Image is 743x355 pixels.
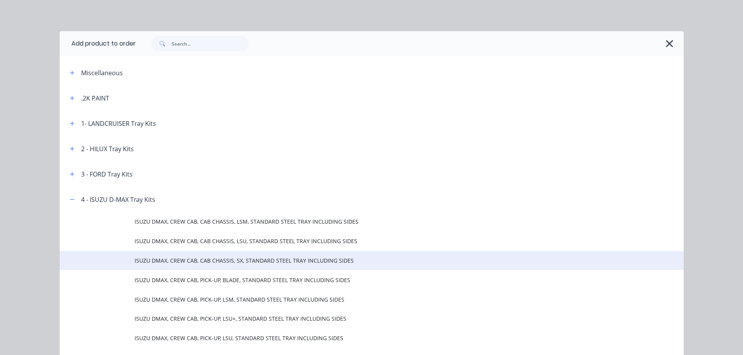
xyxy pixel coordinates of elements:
div: 2 - HILUX Tray Kits [81,144,134,154]
input: Search... [172,36,249,51]
div: Add product to order [60,31,136,56]
div: 1- LANDCRUISER Tray Kits [81,119,156,128]
div: .2K PAINT [81,94,109,103]
span: ISUZU DMAX, CREW CAB, PICK-UP, BLADE, STANDARD STEEL TRAY INCLUDING SIDES [135,276,574,284]
span: ISUZU DMAX, CREW CAB, CAB CHASSIS, SX, STANDARD STEEL TRAY INCLUDING SIDES [135,256,574,265]
span: ISUZU DMAX, CREW CAB, CAB CHASSIS, LSU, STANDARD STEEL TRAY INCLUDING SIDES [135,237,574,245]
div: 3 - FORD Tray Kits [81,170,133,179]
span: ISUZU DMAX, CREW CAB, PICK-UP, LSU, STANDARD STEEL TRAY INCLUDING SIDES [135,334,574,342]
div: 4 - ISUZU D-MAX Tray Kits [81,195,155,204]
span: ISUZU DMAX, CREW CAB, PICK-UP, LSU+, STANDARD STEEL TRAY INCLUDING SIDES [135,314,574,323]
span: ISUZU DMAX, CREW CAB, PICK-UP, LSM, STANDARD STEEL TRAY INCLUDING SIDES [135,295,574,304]
div: Miscellaneous [81,68,123,78]
span: ISUZU DMAX, CREW CAB, CAB CHASSIS, LSM, STANDARD STEEL TRAY INCLUDING SIDES [135,217,574,226]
